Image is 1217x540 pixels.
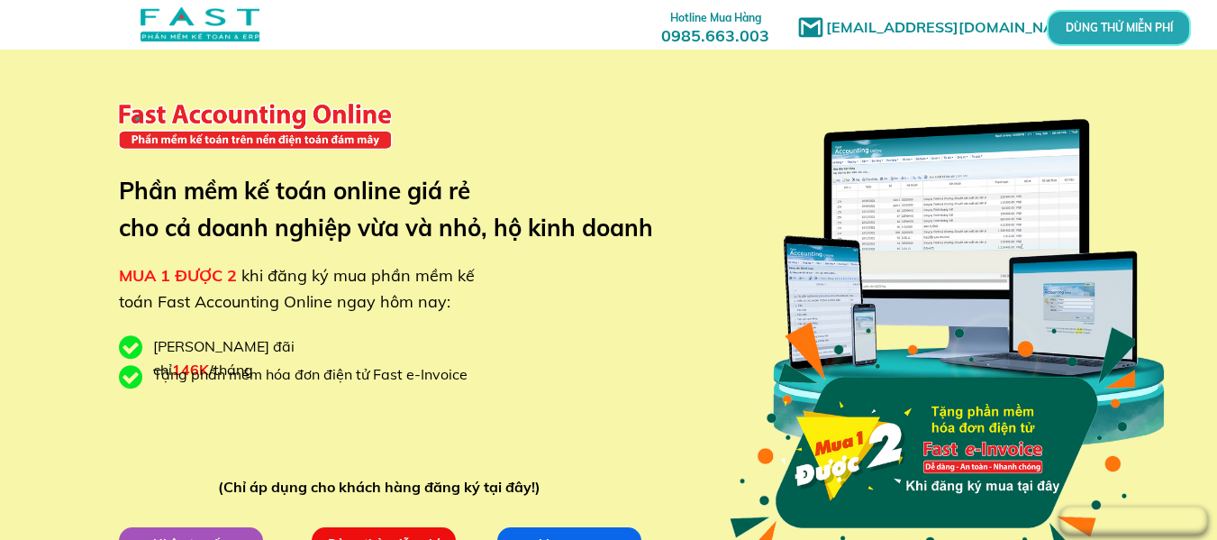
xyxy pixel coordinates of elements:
span: MUA 1 ĐƯỢC 2 [119,265,237,286]
span: 146K [172,361,209,379]
p: DÙNG THỬ MIỄN PHÍ [1084,20,1154,36]
div: Tặng phần mềm hóa đơn điện tử Fast e-Invoice [153,363,481,387]
div: [PERSON_NAME] đãi chỉ /tháng [153,335,387,381]
div: (Chỉ áp dụng cho khách hàng đăng ký tại đây!) [218,476,549,499]
h3: Phần mềm kế toán online giá rẻ cho cả doanh nghiệp vừa và nhỏ, hộ kinh doanh [119,172,680,247]
span: khi đăng ký mua phần mềm kế toán Fast Accounting Online ngay hôm nay: [119,265,475,312]
h3: 0985.663.003 [641,6,789,45]
span: Hotline Mua Hàng [670,11,761,24]
h1: [EMAIL_ADDRESS][DOMAIN_NAME] [826,16,1092,40]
